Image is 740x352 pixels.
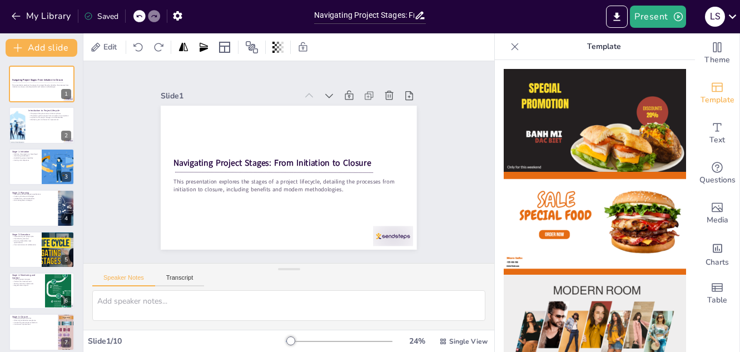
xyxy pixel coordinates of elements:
img: thumb-1.png [504,69,686,172]
p: The phases guide a project from conception to completion [28,115,71,117]
div: 6 [9,272,75,309]
div: Slide 1 / 10 [88,336,286,346]
div: L S [705,7,725,27]
div: 5 [9,231,75,268]
div: 4 [9,190,75,226]
div: Saved [84,11,118,22]
p: Introduction to Project Lifecycle [28,108,71,112]
p: Collaborating with stakeholders [12,197,55,200]
p: Ensuring deliverables meet specifications [12,240,38,244]
span: Questions [699,174,736,186]
p: This presentation explores the stages of a project lifecycle, detailing the processes from initia... [176,119,406,158]
span: Table [707,294,727,306]
span: Theme [704,54,730,66]
p: Risk management strategies [12,200,55,202]
div: 3 [61,172,71,182]
p: Identifying stakeholders [12,155,38,157]
p: Communication and collaboration [12,244,38,246]
div: 2 [9,107,75,143]
button: Export to PowerPoint [606,6,628,28]
p: Creating timelines and budgets [12,196,55,198]
div: Change the overall theme [695,33,739,73]
span: Edit [101,42,119,52]
p: Stage 5: Closure [12,315,55,319]
div: 1 [61,89,71,99]
div: Slide 1 [274,222,410,246]
span: Charts [706,256,729,269]
button: Transcript [155,274,205,286]
div: Get real-time input from your audience [695,153,739,194]
p: Stage 2: Planning [12,191,55,195]
div: Layout [216,38,234,56]
p: Stage 1: Initiation [12,150,38,153]
div: 7 [61,338,71,348]
strong: Navigating Project Stages: From Initiation to Closure [12,79,63,82]
p: This presentation explores the stages of a project lifecycle, detailing the processes from initia... [12,84,71,88]
p: Identifying risks and areas for improvement [28,118,71,121]
span: Text [709,134,725,146]
p: Establishing project feasibility [12,157,38,159]
span: Media [707,214,728,226]
span: Single View [449,337,488,346]
div: 6 [61,296,71,306]
button: Present [630,6,686,28]
div: Add a table [695,274,739,314]
img: thumb-2.png [504,172,686,275]
button: L S [705,6,725,28]
p: Importance for project managers and stakeholders [28,116,71,118]
button: Speaker Notes [92,274,155,286]
span: Position [245,41,259,54]
p: Template [524,33,684,60]
p: Making necessary adjustments [12,282,42,285]
div: 4 [61,214,71,224]
p: Coordinating resources [12,237,38,240]
p: Defining the project at a broad level [12,153,38,155]
div: 3 [9,148,75,185]
p: Conducting post-project evaluations [12,322,55,324]
p: Tracking project progress [12,279,42,281]
p: Setting clear objectives [12,159,38,161]
div: Add images, graphics, shapes or video [695,194,739,234]
p: Performance measurement [12,280,42,282]
p: Stage 3: Execution [12,232,38,236]
div: Add ready made slides [695,73,739,113]
strong: Navigating Project Stages: From Initiation to Closure [206,147,404,180]
p: Obtaining stakeholder acceptance [12,320,55,322]
p: Stage 4: Monitoring and Control [12,274,42,280]
p: Continuous improvement [12,324,55,326]
div: 1 [9,66,75,102]
button: My Library [8,7,76,25]
div: 24 % [404,336,430,346]
p: The project lifecycle consists of distinct phases [28,112,71,115]
div: Add charts and graphs [695,234,739,274]
p: Regular status reports [12,285,42,287]
div: 2 [61,131,71,141]
div: 7 [9,314,75,350]
div: 5 [61,255,71,265]
p: Implementing the project plan [12,235,38,237]
button: Add slide [6,39,77,57]
p: Finalizing project activities [12,318,55,320]
input: Insert title [314,7,415,23]
div: Add text boxes [695,113,739,153]
p: Developing detailed project specifications [12,194,55,196]
span: Template [701,94,734,106]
